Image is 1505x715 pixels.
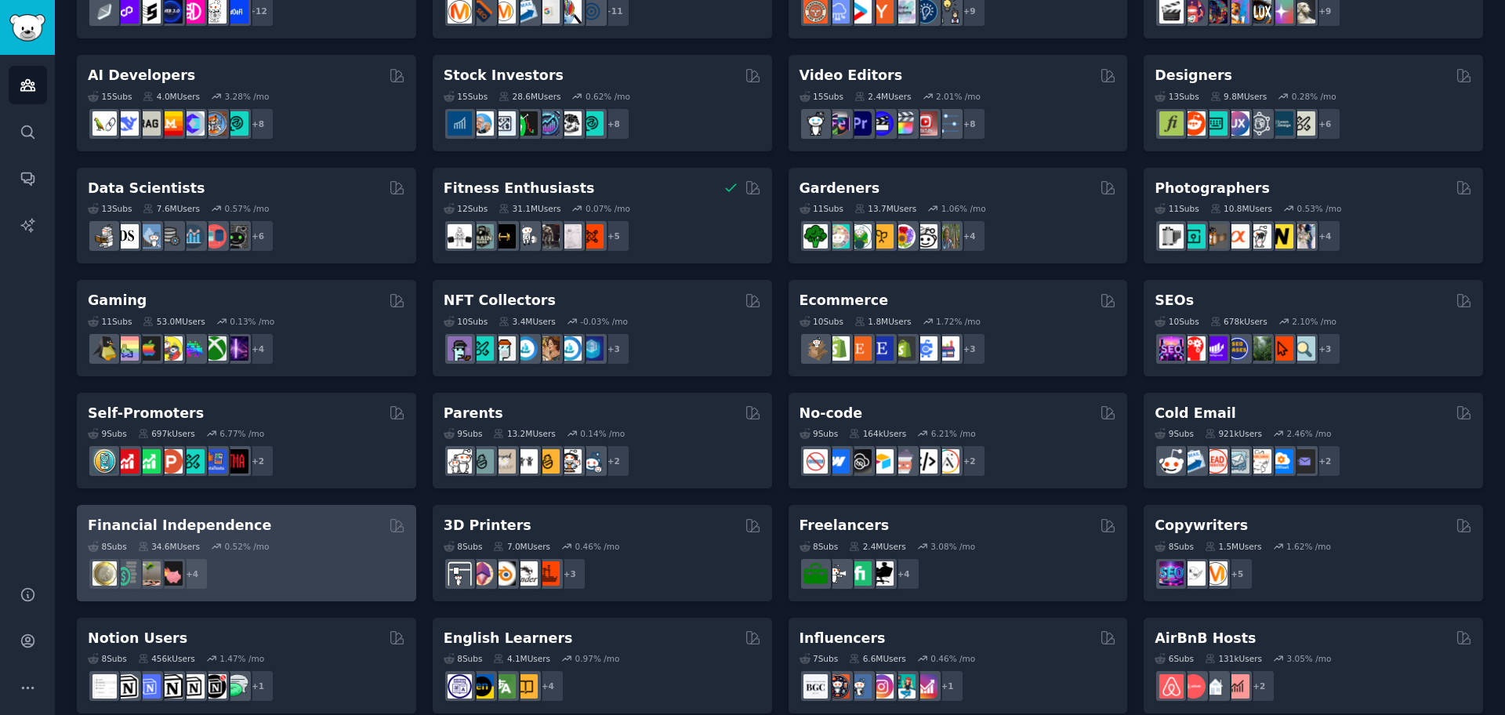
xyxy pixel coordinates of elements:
div: 10.8M Users [1210,203,1272,214]
img: youtubepromotion [114,449,139,474]
div: 8 Sub s [800,541,839,552]
div: + 1 [241,670,274,702]
img: MachineLearning [92,224,117,249]
div: 0.46 % /mo [575,541,620,552]
img: selfpromotion [136,449,161,474]
img: rentalproperties [1203,674,1228,699]
div: 921k Users [1205,428,1262,439]
img: NoCodeMovement [913,449,937,474]
img: technicalanalysis [579,111,604,136]
img: DigitalItems [579,336,604,361]
img: CryptoArt [535,336,560,361]
img: InstagramMarketing [869,674,894,699]
div: 53.0M Users [143,316,205,327]
h2: 3D Printers [444,516,531,535]
div: 0.14 % /mo [580,428,625,439]
img: canon [1247,224,1271,249]
div: 8 Sub s [444,653,483,664]
img: VideoEditors [869,111,894,136]
img: GoogleSearchConsole [1269,336,1293,361]
img: datascience [114,224,139,249]
img: daddit [448,449,472,474]
div: 0.53 % /mo [1296,203,1341,214]
img: NotionGeeks [158,674,183,699]
div: 0.07 % /mo [586,203,630,214]
div: 2.4M Users [849,541,906,552]
div: + 4 [887,557,920,590]
img: statistics [136,224,161,249]
div: 4.0M Users [143,91,200,102]
img: ender3 [513,561,538,586]
div: 11 Sub s [800,203,843,214]
div: + 4 [531,670,564,702]
img: GYM [448,224,472,249]
div: 10 Sub s [1155,316,1199,327]
img: streetphotography [1181,224,1206,249]
img: MistralAI [158,111,183,136]
div: 0.52 % /mo [225,541,270,552]
img: LearnEnglishOnReddit [513,674,538,699]
img: finalcutpro [891,111,916,136]
img: GymMotivation [470,224,494,249]
img: NoCodeSaaS [847,449,872,474]
div: + 3 [953,332,986,365]
div: 3.28 % /mo [225,91,270,102]
img: NFTExchange [448,336,472,361]
img: Forex [491,111,516,136]
div: + 4 [241,332,274,365]
h2: Notion Users [88,629,187,648]
img: ValueInvesting [470,111,494,136]
div: 0.57 % /mo [225,203,270,214]
div: 0.28 % /mo [1292,91,1336,102]
img: linux_gaming [92,336,117,361]
img: TechSEO [1181,336,1206,361]
img: B2BSaaS [1269,449,1293,474]
img: UKPersonalFinance [92,561,117,586]
img: GummySearch logo [9,14,45,42]
img: shopify [825,336,850,361]
img: XboxGamers [202,336,227,361]
h2: Financial Independence [88,516,271,535]
img: parentsofmultiples [557,449,582,474]
img: webflow [825,449,850,474]
img: nocode [803,449,828,474]
img: b2b_sales [1247,449,1271,474]
div: 131k Users [1205,653,1262,664]
h2: Data Scientists [88,179,205,198]
img: Airtable [869,449,894,474]
div: 1.5M Users [1205,541,1262,552]
img: Trading [513,111,538,136]
img: gamers [180,336,205,361]
img: SEO_cases [1225,336,1249,361]
img: postproduction [935,111,959,136]
img: Rag [136,111,161,136]
div: 9 Sub s [1155,428,1194,439]
h2: No-code [800,404,863,423]
div: 1.06 % /mo [941,203,986,214]
h2: English Learners [444,629,573,648]
h2: AirBnB Hosts [1155,629,1256,648]
img: ecommercemarketing [913,336,937,361]
h2: Fitness Enthusiasts [444,179,595,198]
img: BestNotionTemplates [202,674,227,699]
div: + 6 [1308,107,1341,140]
h2: Video Editors [800,66,903,85]
img: UXDesign [1225,111,1249,136]
div: 456k Users [138,653,195,664]
img: The_SEO [1291,336,1315,361]
div: 2.46 % /mo [1286,428,1331,439]
img: GardenersWorld [935,224,959,249]
div: 9.8M Users [1210,91,1267,102]
div: + 3 [1308,332,1341,365]
h2: SEOs [1155,291,1194,310]
div: 1.8M Users [854,316,912,327]
div: 7.6M Users [143,203,200,214]
div: + 3 [553,557,586,590]
div: + 4 [176,557,209,590]
div: + 5 [597,220,630,252]
img: EtsySellers [869,336,894,361]
img: Freelancers [869,561,894,586]
img: datasets [202,224,227,249]
img: Fiverr [847,561,872,586]
img: blender [491,561,516,586]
